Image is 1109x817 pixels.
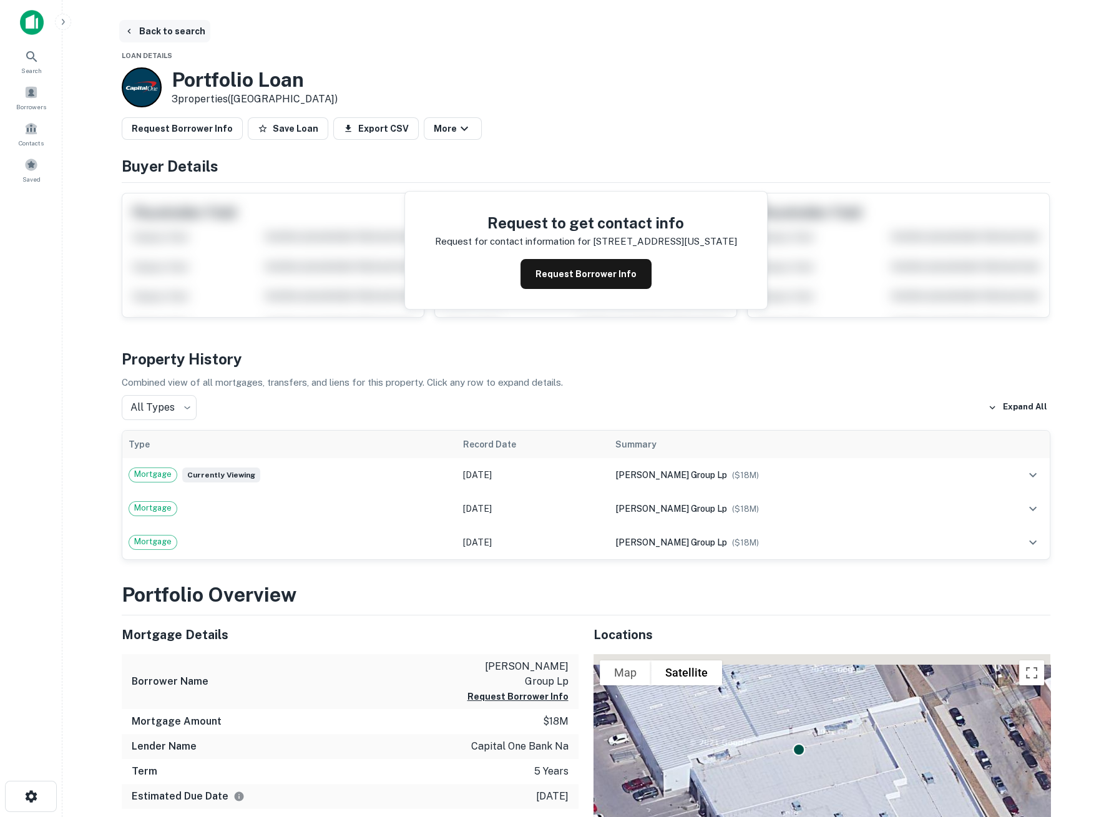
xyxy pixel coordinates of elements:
[4,81,59,114] a: Borrowers
[457,431,609,458] th: Record Date
[132,714,222,729] h6: Mortgage Amount
[22,174,41,184] span: Saved
[21,66,42,76] span: Search
[457,458,609,492] td: [DATE]
[333,117,419,140] button: Export CSV
[457,526,609,559] td: [DATE]
[122,117,243,140] button: Request Borrower Info
[182,467,260,482] span: Currently viewing
[615,504,727,514] span: [PERSON_NAME] group lp
[600,660,651,685] button: Show street map
[1019,660,1044,685] button: Toggle fullscreen view
[122,52,172,59] span: Loan Details
[732,471,759,480] span: ($ 18M )
[132,674,208,689] h6: Borrower Name
[1022,532,1043,553] button: expand row
[985,398,1050,417] button: Expand All
[615,470,727,480] span: [PERSON_NAME] group lp
[1022,498,1043,519] button: expand row
[129,468,177,481] span: Mortgage
[615,537,727,547] span: [PERSON_NAME] group lp
[457,492,609,526] td: [DATE]
[248,117,328,140] button: Save Loan
[536,789,569,804] p: [DATE]
[122,395,197,420] div: All Types
[732,504,759,514] span: ($ 18M )
[129,536,177,548] span: Mortgage
[4,153,59,187] a: Saved
[594,625,1050,644] h5: Locations
[20,10,44,35] img: capitalize-icon.png
[4,117,59,150] a: Contacts
[609,431,971,458] th: Summary
[19,138,44,148] span: Contacts
[520,259,652,289] button: Request Borrower Info
[122,580,1050,610] h3: Portfolio Overview
[543,714,569,729] p: $18m
[467,689,569,704] button: Request Borrower Info
[129,502,177,514] span: Mortgage
[16,102,46,112] span: Borrowers
[471,739,569,754] p: capital one bank na
[534,764,569,779] p: 5 years
[233,791,245,802] svg: Estimate is based on a standard schedule for this type of loan.
[132,739,197,754] h6: Lender Name
[435,234,590,249] p: Request for contact information for
[651,660,722,685] button: Show satellite imagery
[132,789,245,804] h6: Estimated Due Date
[122,431,457,458] th: Type
[456,659,569,689] p: [PERSON_NAME] group lp
[424,117,482,140] button: More
[4,44,59,78] a: Search
[1022,464,1043,486] button: expand row
[122,348,1050,370] h4: Property History
[593,234,737,249] p: [STREET_ADDRESS][US_STATE]
[122,375,1050,390] p: Combined view of all mortgages, transfers, and liens for this property. Click any row to expand d...
[119,20,210,42] button: Back to search
[172,92,338,107] p: 3 properties ([GEOGRAPHIC_DATA])
[122,625,579,644] h5: Mortgage Details
[122,155,1050,177] h4: Buyer Details
[172,68,338,92] h3: Portfolio Loan
[1047,717,1109,777] iframe: Chat Widget
[732,538,759,547] span: ($ 18M )
[435,212,737,234] h4: Request to get contact info
[132,764,157,779] h6: Term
